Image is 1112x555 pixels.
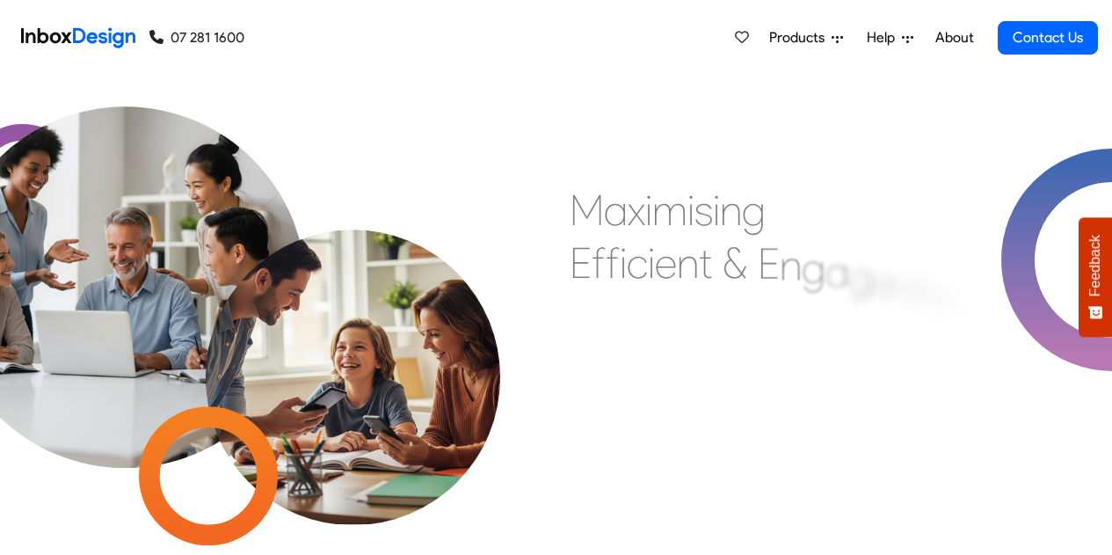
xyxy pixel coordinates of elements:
div: f [606,237,620,289]
span: Help [867,27,902,48]
div: i [687,184,694,237]
a: Contact Us [998,21,1098,55]
div: c [627,237,648,289]
span: Feedback [1087,235,1103,296]
span: Products [769,27,832,48]
div: m [652,184,687,237]
a: About [930,20,978,55]
a: Help [860,20,920,55]
div: M [570,184,604,237]
div: i [713,184,720,237]
div: a [825,245,849,298]
div: s [694,184,713,237]
a: 07 281 1600 [149,27,244,48]
div: g [802,242,825,295]
div: n [780,238,802,291]
div: i [648,237,655,289]
div: m [895,263,930,316]
div: E [570,237,592,289]
a: Products [762,20,850,55]
div: g [849,250,873,303]
div: a [604,184,628,237]
div: n [720,184,742,237]
div: f [592,237,606,289]
button: Feedback - Show survey [1079,217,1112,337]
div: i [620,237,627,289]
div: n [952,280,974,332]
div: E [758,237,780,290]
div: i [645,184,652,237]
div: x [628,184,645,237]
img: parents_with_child.png [169,157,537,525]
div: & [723,237,747,289]
div: t [699,237,712,289]
div: g [742,184,766,237]
div: n [677,237,699,289]
div: Maximising Efficient & Engagement, Connecting Schools, Families, and Students. [570,184,996,448]
div: e [930,271,952,324]
div: e [873,256,895,309]
div: e [655,237,677,289]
